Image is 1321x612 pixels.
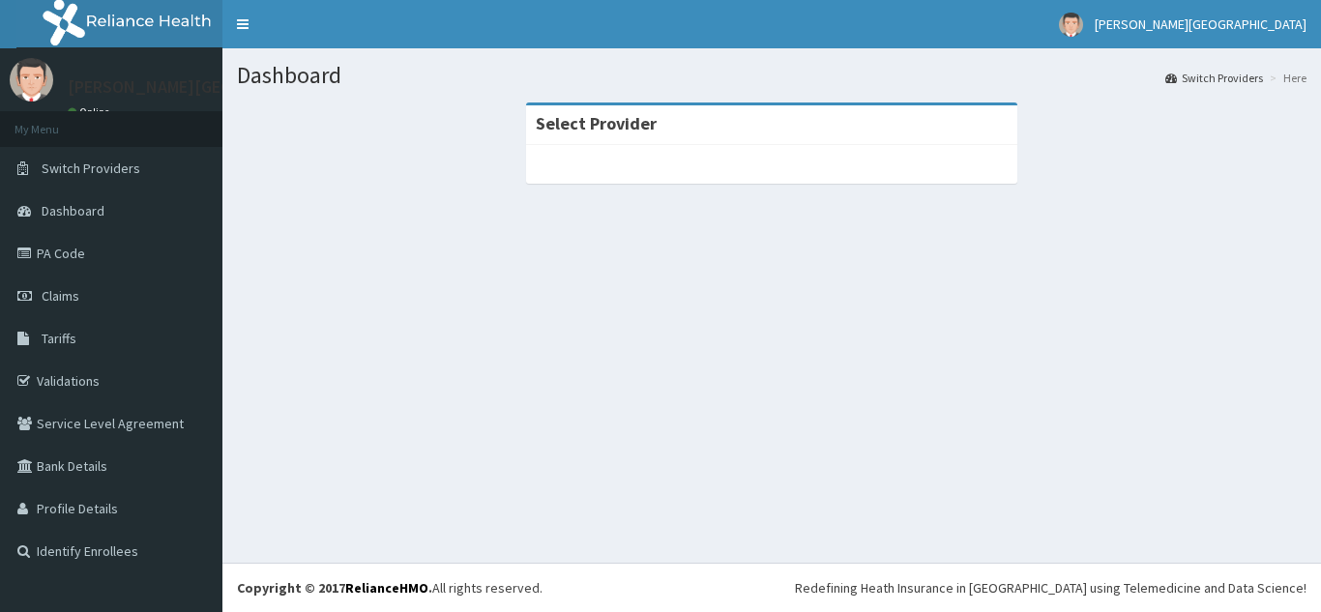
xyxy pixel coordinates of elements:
footer: All rights reserved. [222,563,1321,612]
span: Switch Providers [42,160,140,177]
strong: Copyright © 2017 . [237,579,432,597]
strong: Select Provider [536,112,657,134]
div: Redefining Heath Insurance in [GEOGRAPHIC_DATA] using Telemedicine and Data Science! [795,578,1306,597]
li: Here [1265,70,1306,86]
a: RelianceHMO [345,579,428,597]
span: Claims [42,287,79,305]
a: Online [68,105,114,119]
span: Tariffs [42,330,76,347]
span: [PERSON_NAME][GEOGRAPHIC_DATA] [1095,15,1306,33]
a: Switch Providers [1165,70,1263,86]
p: [PERSON_NAME][GEOGRAPHIC_DATA] [68,78,354,96]
span: Dashboard [42,202,104,219]
img: User Image [1059,13,1083,37]
img: User Image [10,58,53,102]
h1: Dashboard [237,63,1306,88]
